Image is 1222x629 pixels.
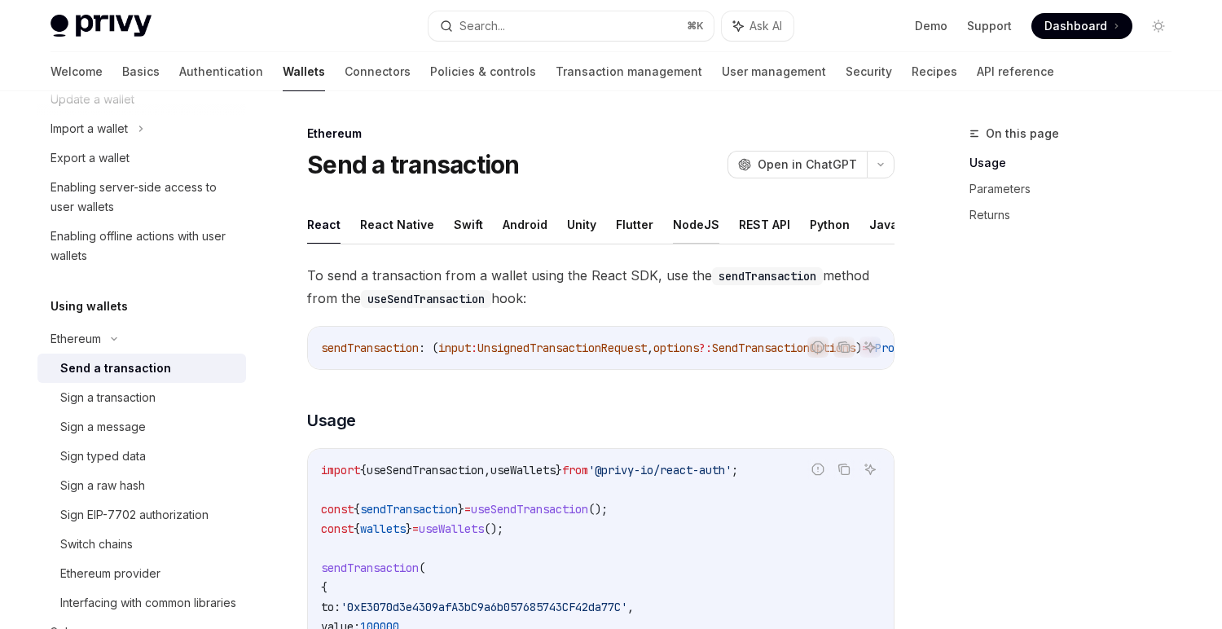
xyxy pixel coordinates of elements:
[429,11,714,41] button: Search...⌘K
[412,521,419,536] span: =
[503,205,547,244] button: Android
[354,502,360,517] span: {
[321,502,354,517] span: const
[354,521,360,536] span: {
[647,341,653,355] span: ,
[37,500,246,530] a: Sign EIP-7702 authorization
[722,11,793,41] button: Ask AI
[727,151,867,178] button: Open in ChatGPT
[915,18,947,34] a: Demo
[321,341,419,355] span: sendTransaction
[490,463,556,477] span: useWallets
[361,290,491,308] code: useSendTransaction
[37,383,246,412] a: Sign a transaction
[869,205,898,244] button: Java
[51,52,103,91] a: Welcome
[360,205,434,244] button: React Native
[912,52,957,91] a: Recipes
[37,588,246,618] a: Interfacing with common libraries
[37,559,246,588] a: Ethereum provider
[588,463,732,477] span: '@privy-io/react-auth'
[977,52,1054,91] a: API reference
[37,222,246,271] a: Enabling offline actions with user wallets
[969,150,1185,176] a: Usage
[749,18,782,34] span: Ask AI
[37,530,246,559] a: Switch chains
[360,502,458,517] span: sendTransaction
[687,20,704,33] span: ⌘ K
[846,52,892,91] a: Security
[859,459,881,480] button: Ask AI
[673,205,719,244] button: NodeJS
[567,205,596,244] button: Unity
[321,580,327,595] span: {
[406,521,412,536] span: }
[51,15,152,37] img: light logo
[477,341,647,355] span: UnsignedTransactionRequest
[458,502,464,517] span: }
[60,417,146,437] div: Sign a message
[37,442,246,471] a: Sign typed data
[60,446,146,466] div: Sign typed data
[430,52,536,91] a: Policies & controls
[627,600,634,614] span: ,
[37,173,246,222] a: Enabling server-side access to user wallets
[1145,13,1171,39] button: Toggle dark mode
[283,52,325,91] a: Wallets
[471,341,477,355] span: :
[1031,13,1132,39] a: Dashboard
[722,52,826,91] a: User management
[360,521,406,536] span: wallets
[833,459,855,480] button: Copy the contents from the code block
[732,463,738,477] span: ;
[419,341,438,355] span: : (
[712,267,823,285] code: sendTransaction
[60,593,236,613] div: Interfacing with common libraries
[60,388,156,407] div: Sign a transaction
[859,336,881,358] button: Ask AI
[588,502,608,517] span: ();
[321,561,419,575] span: sendTransaction
[556,52,702,91] a: Transaction management
[562,463,588,477] span: from
[616,205,653,244] button: Flutter
[471,502,588,517] span: useSendTransaction
[1044,18,1107,34] span: Dashboard
[60,476,145,495] div: Sign a raw hash
[855,341,862,355] span: )
[51,329,101,349] div: Ethereum
[37,143,246,173] a: Export a wallet
[60,534,133,554] div: Switch chains
[419,561,425,575] span: (
[739,205,790,244] button: REST API
[969,176,1185,202] a: Parameters
[307,125,895,142] div: Ethereum
[122,52,160,91] a: Basics
[969,202,1185,228] a: Returns
[307,150,520,179] h1: Send a transaction
[60,505,209,525] div: Sign EIP-7702 authorization
[179,52,263,91] a: Authentication
[653,341,699,355] span: options
[307,264,895,310] span: To send a transaction from a wallet using the React SDK, use the method from the hook:
[51,227,236,266] div: Enabling offline actions with user wallets
[833,336,855,358] button: Copy the contents from the code block
[810,205,850,244] button: Python
[321,600,341,614] span: to:
[37,471,246,500] a: Sign a raw hash
[699,341,712,355] span: ?:
[37,412,246,442] a: Sign a message
[360,463,367,477] span: {
[51,119,128,139] div: Import a wallet
[51,297,128,316] h5: Using wallets
[60,358,171,378] div: Send a transaction
[986,124,1059,143] span: On this page
[321,463,360,477] span: import
[321,521,354,536] span: const
[712,341,855,355] span: SendTransactionOptions
[807,459,829,480] button: Report incorrect code
[807,336,829,358] button: Report incorrect code
[484,463,490,477] span: ,
[367,463,484,477] span: useSendTransaction
[307,409,356,432] span: Usage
